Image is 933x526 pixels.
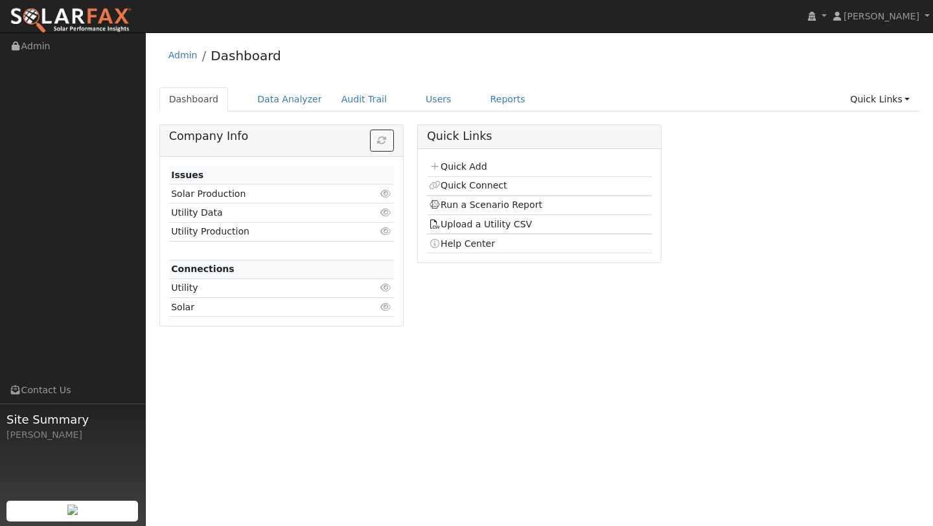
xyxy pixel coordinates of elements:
a: Audit Trail [332,87,397,111]
img: SolarFax [10,7,132,34]
span: [PERSON_NAME] [844,11,919,21]
i: Click to view [380,303,392,312]
a: Dashboard [159,87,229,111]
h5: Company Info [169,130,394,143]
a: Quick Connect [429,180,507,190]
h5: Quick Links [427,130,652,143]
a: Admin [168,50,198,60]
span: Site Summary [6,411,139,428]
div: [PERSON_NAME] [6,428,139,442]
td: Utility [169,279,358,297]
i: Click to view [380,189,392,198]
a: Data Analyzer [248,87,332,111]
td: Utility Production [169,222,358,241]
a: Upload a Utility CSV [429,219,532,229]
strong: Issues [171,170,203,180]
a: Quick Links [840,87,919,111]
i: Click to view [380,283,392,292]
a: Quick Add [429,161,487,172]
a: Reports [481,87,535,111]
i: Click to view [380,208,392,217]
a: Users [416,87,461,111]
a: Dashboard [211,48,281,63]
strong: Connections [171,264,235,274]
i: Click to view [380,227,392,236]
td: Solar [169,298,358,317]
td: Solar Production [169,185,358,203]
a: Help Center [429,238,495,249]
a: Run a Scenario Report [429,200,542,210]
td: Utility Data [169,203,358,222]
img: retrieve [67,505,78,515]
